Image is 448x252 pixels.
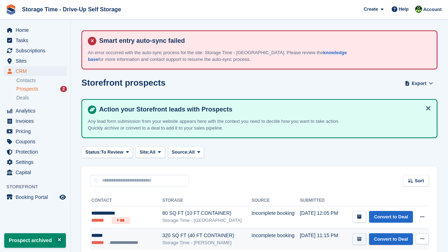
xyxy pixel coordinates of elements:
a: Preview store [58,193,67,201]
td: Incomplete booking [251,228,300,250]
a: menu [4,116,67,126]
a: Prospects 2 [16,85,67,93]
th: Source [251,195,300,206]
a: Deals [16,94,67,102]
a: menu [4,66,67,76]
div: Storage Time - [PERSON_NAME] [162,239,251,246]
h4: Smart entry auto-sync failed [96,37,431,45]
h4: Action your Storefront leads with Prospects [96,105,431,114]
div: 80 SQ FT (10 FT CONTAINER) [162,210,251,217]
span: Tasks [16,35,58,45]
button: Source: All [168,147,204,158]
p: Any lead form submission from your website appears here with the context you need to decide how y... [88,118,353,132]
a: menu [4,192,67,202]
a: Contacts [16,77,67,84]
h1: Storefront prospects [81,78,165,87]
button: Status: To Review [81,147,133,158]
a: Storage Time - Drive-Up Self Storage [19,4,124,15]
div: 320 SQ FT (40 FT CONTAINER) [162,232,251,239]
img: stora-icon-8386f47178a22dfd0bd8f6a31ec36ba5ce8667c1dd55bd0f319d3a0aa187defe.svg [6,4,16,15]
span: Pricing [16,126,58,136]
a: menu [4,35,67,45]
span: CRM [16,66,58,76]
span: Site: [140,149,149,156]
th: Storage [162,195,251,206]
a: menu [4,46,67,56]
span: Storefront [6,183,70,190]
span: Account [423,6,442,13]
span: Analytics [16,106,58,116]
th: Contact [90,195,162,206]
button: Export [403,78,435,90]
td: Incomplete booking [251,206,300,228]
span: Help [399,6,409,13]
a: menu [4,167,67,177]
span: Capital [16,167,58,177]
td: [DATE] 12:05 PM [300,206,343,228]
span: Sites [16,56,58,66]
span: Settings [16,157,58,167]
span: Create [364,6,378,13]
p: Prospect archived [4,233,66,248]
span: Prospects [16,86,38,92]
img: Laaibah Sarwar [415,6,422,13]
button: Site: All [136,147,165,158]
span: Subscriptions [16,46,58,56]
span: Sort [415,177,424,184]
span: Deals [16,94,29,101]
span: Invoices [16,116,58,126]
a: Convert to Deal [369,211,413,223]
a: menu [4,126,67,136]
span: To Review [101,149,123,156]
td: [DATE] 11:15 PM [300,228,343,250]
span: All [189,149,195,156]
a: menu [4,137,67,147]
a: menu [4,157,67,167]
span: All [149,149,155,156]
span: Source: [172,149,189,156]
a: menu [4,147,67,157]
th: Submitted [300,195,343,206]
span: Export [412,80,426,87]
a: Convert to Deal [369,233,413,245]
div: 2 [60,86,67,92]
span: Booking Portal [16,192,58,202]
span: Status: [85,149,101,156]
span: Protection [16,147,58,157]
a: menu [4,106,67,116]
div: Storage Time - [GEOGRAPHIC_DATA] [162,217,251,224]
a: menu [4,25,67,35]
a: menu [4,56,67,66]
span: Home [16,25,58,35]
span: Coupons [16,137,58,147]
p: An error occurred with the auto-sync process for the site: Storage Time - [GEOGRAPHIC_DATA]. Plea... [88,49,353,63]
